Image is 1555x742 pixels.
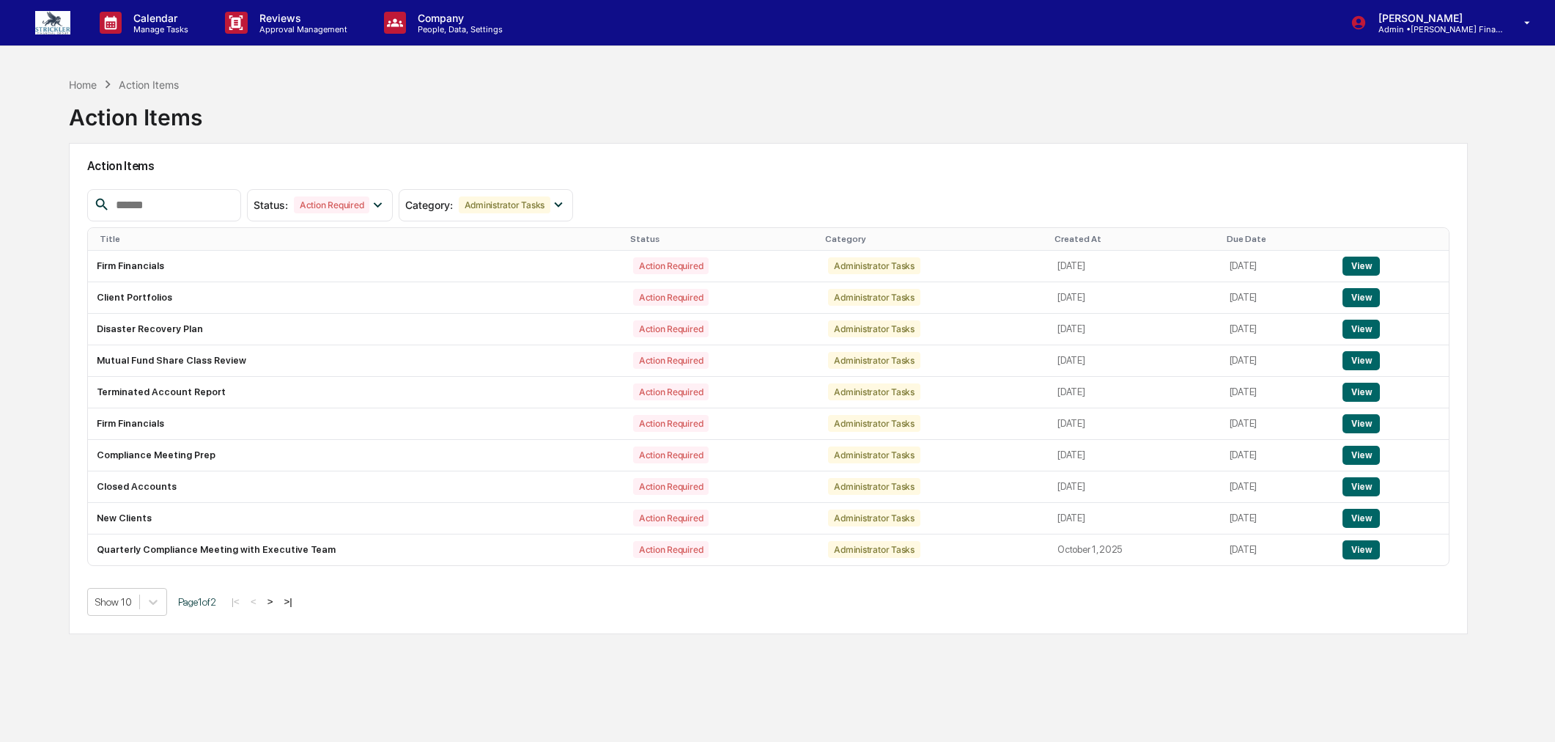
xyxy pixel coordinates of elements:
[828,257,920,274] div: Administrator Tasks
[1049,408,1221,440] td: [DATE]
[633,478,709,495] div: Action Required
[1342,509,1380,528] button: View
[1221,377,1334,408] td: [DATE]
[1342,513,1380,524] a: View
[1367,24,1503,34] p: Admin • [PERSON_NAME] Financial Group
[88,377,624,408] td: Terminated Account Report
[69,92,202,131] div: Action Items
[100,234,618,244] div: Title
[1221,408,1334,440] td: [DATE]
[828,415,920,432] div: Administrator Tasks
[633,257,709,274] div: Action Required
[1221,503,1334,535] td: [DATE]
[88,408,624,440] td: Firm Financials
[122,12,196,24] p: Calendar
[406,24,510,34] p: People, Data, Settings
[88,471,624,503] td: Closed Accounts
[1342,418,1380,429] a: View
[1049,471,1221,503] td: [DATE]
[254,199,288,211] span: Status :
[1221,345,1334,377] td: [DATE]
[1049,440,1221,471] td: [DATE]
[633,289,709,306] div: Action Required
[1221,251,1334,282] td: [DATE]
[1049,314,1221,345] td: [DATE]
[828,510,920,526] div: Administrator Tasks
[405,199,453,211] span: Category :
[88,535,624,565] td: Quarterly Compliance Meeting with Executive Team
[1049,535,1221,565] td: October 1, 2025
[1342,540,1380,559] button: View
[248,24,355,34] p: Approval Management
[1342,292,1380,303] a: View
[406,12,510,24] p: Company
[1342,544,1380,555] a: View
[633,447,709,463] div: Action Required
[88,251,624,282] td: Firm Financials
[828,478,920,495] div: Administrator Tasks
[1054,234,1215,244] div: Created At
[1342,257,1380,276] button: View
[1508,694,1548,733] iframe: Open customer support
[1049,282,1221,314] td: [DATE]
[1342,481,1380,492] a: View
[633,383,709,400] div: Action Required
[88,440,624,471] td: Compliance Meeting Prep
[1342,288,1380,307] button: View
[1342,260,1380,271] a: View
[633,415,709,432] div: Action Required
[633,541,709,558] div: Action Required
[633,510,709,526] div: Action Required
[633,352,709,369] div: Action Required
[1342,477,1380,496] button: View
[1221,471,1334,503] td: [DATE]
[263,595,278,608] button: >
[88,345,624,377] td: Mutual Fund Share Class Review
[88,282,624,314] td: Client Portfolios
[1227,234,1329,244] div: Due Date
[828,289,920,306] div: Administrator Tasks
[1049,503,1221,535] td: [DATE]
[122,24,196,34] p: Manage Tasks
[1367,12,1503,24] p: [PERSON_NAME]
[828,541,920,558] div: Administrator Tasks
[88,314,624,345] td: Disaster Recovery Plan
[1342,449,1380,460] a: View
[1049,345,1221,377] td: [DATE]
[1342,323,1380,334] a: View
[119,78,179,91] div: Action Items
[178,596,216,608] span: Page 1 of 2
[459,196,550,213] div: Administrator Tasks
[280,595,297,608] button: >|
[1342,320,1380,339] button: View
[828,352,920,369] div: Administrator Tasks
[246,595,261,608] button: <
[1342,446,1380,465] button: View
[828,383,920,400] div: Administrator Tasks
[248,12,355,24] p: Reviews
[1221,314,1334,345] td: [DATE]
[1049,251,1221,282] td: [DATE]
[88,503,624,535] td: New Clients
[828,447,920,463] div: Administrator Tasks
[1221,440,1334,471] td: [DATE]
[87,159,1450,173] h2: Action Items
[1342,414,1380,433] button: View
[1342,383,1380,402] button: View
[1342,351,1380,370] button: View
[1342,355,1380,366] a: View
[1221,535,1334,565] td: [DATE]
[294,196,369,213] div: Action Required
[630,234,814,244] div: Status
[35,11,70,34] img: logo
[825,234,1043,244] div: Category
[633,320,709,337] div: Action Required
[1342,386,1380,397] a: View
[1049,377,1221,408] td: [DATE]
[69,78,97,91] div: Home
[227,595,244,608] button: |<
[1221,282,1334,314] td: [DATE]
[828,320,920,337] div: Administrator Tasks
